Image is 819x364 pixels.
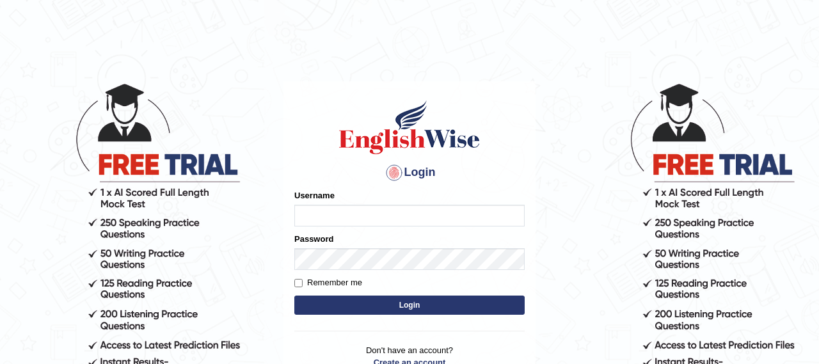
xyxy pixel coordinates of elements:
[294,233,333,245] label: Password
[337,99,482,156] img: Logo of English Wise sign in for intelligent practice with AI
[294,189,335,202] label: Username
[294,162,525,183] h4: Login
[294,276,362,289] label: Remember me
[294,296,525,315] button: Login
[294,279,303,287] input: Remember me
